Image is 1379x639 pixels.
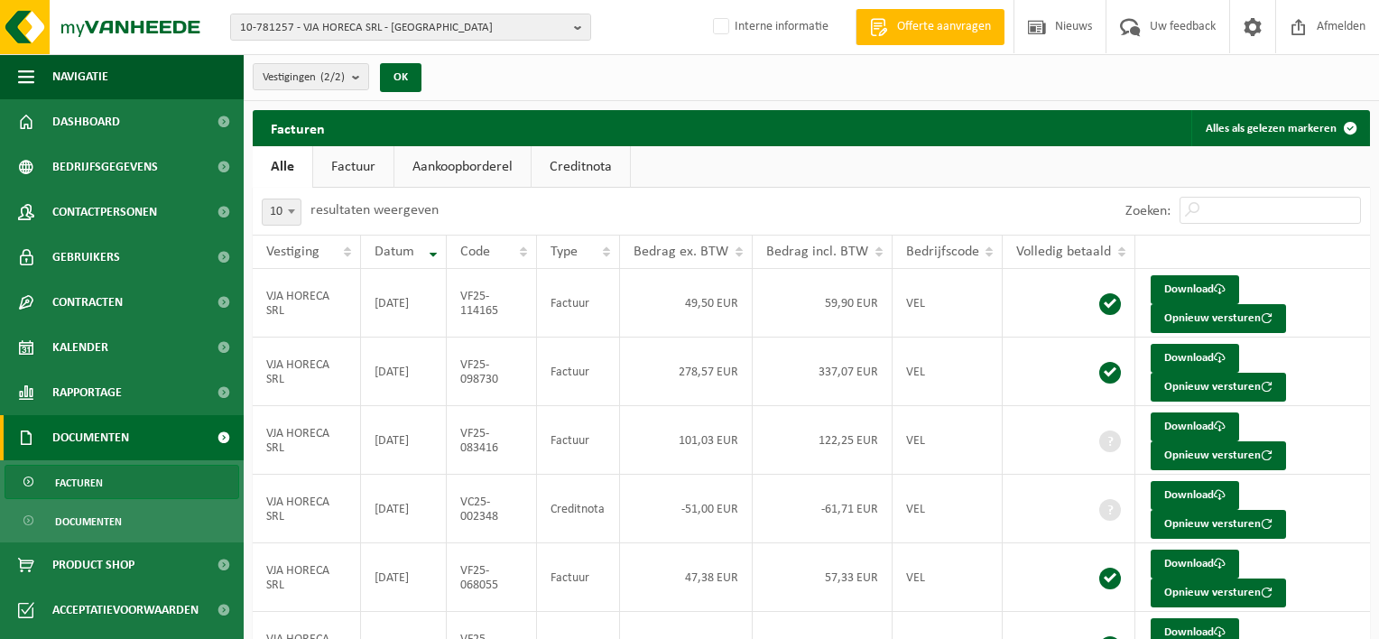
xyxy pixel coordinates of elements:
span: Contracten [52,280,123,325]
td: Factuur [537,543,620,612]
a: Download [1151,344,1239,373]
a: Factuur [313,146,393,188]
td: VJA HORECA SRL [253,475,361,543]
a: Offerte aanvragen [856,9,1004,45]
td: 122,25 EUR [753,406,893,475]
button: Opnieuw versturen [1151,510,1286,539]
td: 278,57 EUR [620,338,753,406]
a: Download [1151,481,1239,510]
label: Interne informatie [709,14,828,41]
label: Zoeken: [1125,204,1171,218]
span: Bedrag ex. BTW [634,245,728,259]
a: Facturen [5,465,239,499]
td: VF25-083416 [447,406,538,475]
td: 337,07 EUR [753,338,893,406]
span: Documenten [55,505,122,539]
span: Bedrag incl. BTW [766,245,868,259]
a: Download [1151,275,1239,304]
span: Type [551,245,578,259]
span: 10 [262,199,301,226]
td: -51,00 EUR [620,475,753,543]
span: Product Shop [52,542,134,588]
td: VJA HORECA SRL [253,269,361,338]
td: -61,71 EUR [753,475,893,543]
td: Factuur [537,269,620,338]
td: VEL [893,475,1004,543]
span: Gebruikers [52,235,120,280]
td: [DATE] [361,338,446,406]
span: Dashboard [52,99,120,144]
td: VC25-002348 [447,475,538,543]
button: Opnieuw versturen [1151,373,1286,402]
a: Download [1151,412,1239,441]
td: [DATE] [361,269,446,338]
span: Kalender [52,325,108,370]
span: 10-781257 - VJA HORECA SRL - [GEOGRAPHIC_DATA] [240,14,567,42]
span: Code [460,245,490,259]
td: [DATE] [361,543,446,612]
span: Vestiging [266,245,319,259]
a: Download [1151,550,1239,579]
td: VF25-098730 [447,338,538,406]
span: Documenten [52,415,129,460]
span: Datum [375,245,414,259]
td: VEL [893,338,1004,406]
td: [DATE] [361,406,446,475]
button: Alles als gelezen markeren [1191,110,1368,146]
span: Bedrijfsgegevens [52,144,158,190]
td: Factuur [537,338,620,406]
span: Rapportage [52,370,122,415]
td: VF25-114165 [447,269,538,338]
span: Vestigingen [263,64,345,91]
td: 101,03 EUR [620,406,753,475]
a: Alle [253,146,312,188]
td: 47,38 EUR [620,543,753,612]
td: [DATE] [361,475,446,543]
button: Vestigingen(2/2) [253,63,369,90]
h2: Facturen [253,110,343,145]
button: 10-781257 - VJA HORECA SRL - [GEOGRAPHIC_DATA] [230,14,591,41]
button: Opnieuw versturen [1151,304,1286,333]
td: VJA HORECA SRL [253,338,361,406]
td: Factuur [537,406,620,475]
td: VEL [893,543,1004,612]
td: 49,50 EUR [620,269,753,338]
a: Aankoopborderel [394,146,531,188]
span: Volledig betaald [1016,245,1111,259]
button: Opnieuw versturen [1151,441,1286,470]
span: 10 [263,199,301,225]
td: VJA HORECA SRL [253,543,361,612]
span: Contactpersonen [52,190,157,235]
td: Creditnota [537,475,620,543]
button: OK [380,63,421,92]
button: Opnieuw versturen [1151,579,1286,607]
span: Navigatie [52,54,108,99]
span: Offerte aanvragen [893,18,995,36]
td: VEL [893,269,1004,338]
td: VF25-068055 [447,543,538,612]
label: resultaten weergeven [310,203,439,218]
td: VJA HORECA SRL [253,406,361,475]
span: Facturen [55,466,103,500]
td: VEL [893,406,1004,475]
span: Acceptatievoorwaarden [52,588,199,633]
a: Creditnota [532,146,630,188]
a: Documenten [5,504,239,538]
count: (2/2) [320,71,345,83]
span: Bedrijfscode [906,245,979,259]
td: 57,33 EUR [753,543,893,612]
td: 59,90 EUR [753,269,893,338]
